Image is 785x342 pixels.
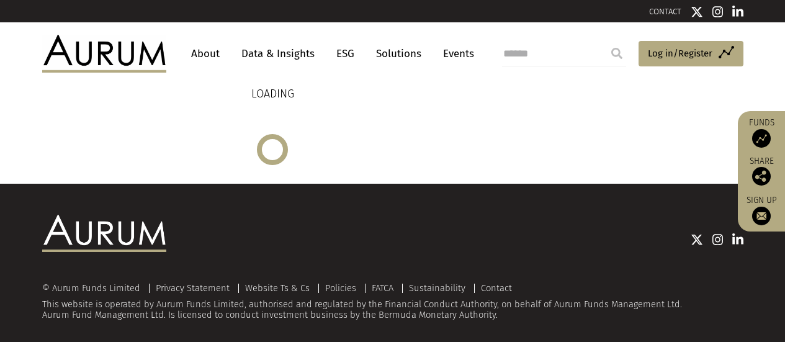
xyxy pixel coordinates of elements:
[409,282,465,294] a: Sustainability
[649,7,681,16] a: CONTACT
[42,284,146,293] div: © Aurum Funds Limited
[372,282,393,294] a: FATCA
[712,6,724,18] img: Instagram icon
[604,41,629,66] input: Submit
[648,46,712,61] span: Log in/Register
[251,85,294,103] p: LOADING
[437,42,474,65] a: Events
[744,157,779,186] div: Share
[752,207,771,225] img: Sign up to our newsletter
[156,282,230,294] a: Privacy Statement
[744,195,779,225] a: Sign up
[481,282,512,294] a: Contact
[330,42,361,65] a: ESG
[752,167,771,186] img: Share this post
[235,42,321,65] a: Data & Insights
[639,41,743,67] a: Log in/Register
[752,129,771,148] img: Access Funds
[732,233,743,246] img: Linkedin icon
[712,233,724,246] img: Instagram icon
[732,6,743,18] img: Linkedin icon
[325,282,356,294] a: Policies
[691,233,703,246] img: Twitter icon
[42,215,166,252] img: Aurum Logo
[42,35,166,72] img: Aurum
[691,6,703,18] img: Twitter icon
[744,117,779,148] a: Funds
[42,283,743,321] div: This website is operated by Aurum Funds Limited, authorised and regulated by the Financial Conduc...
[185,42,226,65] a: About
[370,42,428,65] a: Solutions
[245,282,310,294] a: Website Ts & Cs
